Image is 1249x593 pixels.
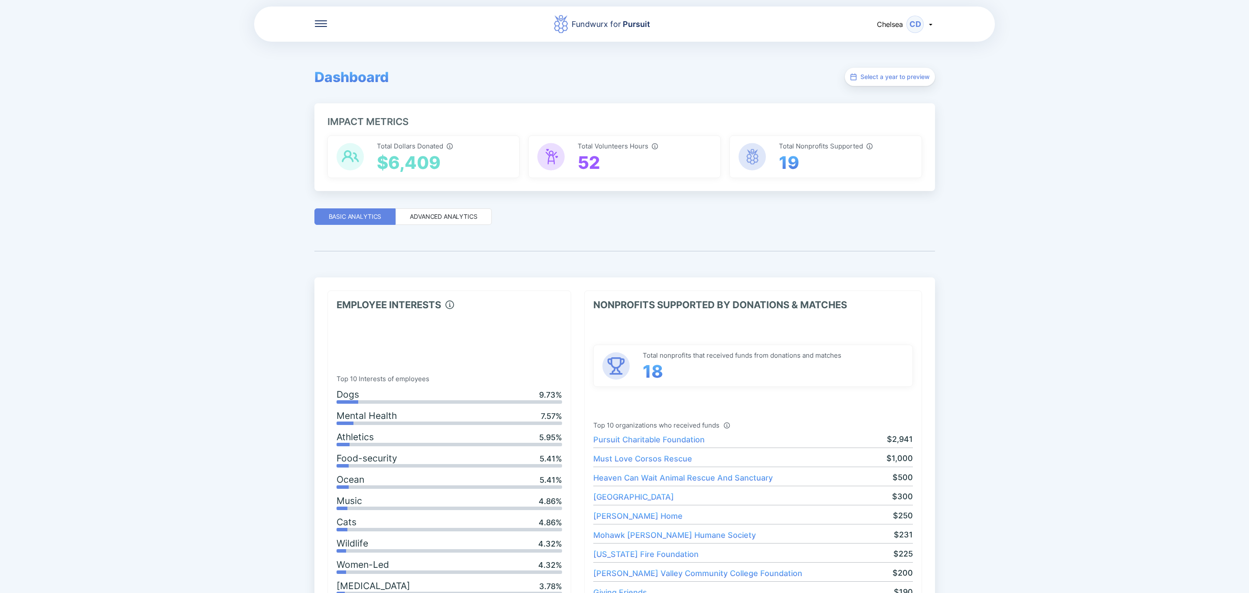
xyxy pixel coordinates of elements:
[539,433,562,442] span: 5.95%
[337,410,397,422] span: Mental Health
[643,352,841,359] span: Total nonprofits that received funds from donations and matches
[578,152,600,173] div: 52
[779,142,873,150] span: Total Nonprofits Supported
[337,432,374,443] span: Athletics
[541,412,562,421] span: 7.57%
[539,582,562,591] span: 3.78%
[337,495,362,507] span: Music
[894,529,913,541] span: $ 231
[337,580,410,592] span: [MEDICAL_DATA]
[893,471,913,484] span: $ 500
[337,453,397,464] span: Food-security
[539,475,562,484] span: 5.41%
[593,454,692,463] span: Must Love Corsos Rescue
[337,538,368,549] span: Wildlife
[538,560,562,570] span: 4.32%
[893,548,913,560] span: $ 225
[539,497,562,506] span: 4.86%
[539,454,562,463] span: 5.41%
[845,68,935,86] button: Select a year to preview
[539,390,562,399] span: 9.73%
[593,300,913,310] span: Nonprofits supported By Donations & Matches
[593,435,705,444] span: Pursuit Charitable Foundation
[724,422,730,429] span: Data below shows the top 10 organizations who received the most funding from both employee donati...
[593,530,756,540] span: Mohawk [PERSON_NAME] Humane Society
[572,18,650,30] div: Fundwurx for
[314,69,389,86] span: Dashboard
[643,361,663,382] span: 18
[593,569,802,578] span: [PERSON_NAME] Valley Community College Foundation
[621,20,650,29] span: Pursuit
[906,16,924,33] div: CD
[860,72,930,81] span: Select a year to preview
[538,539,562,548] span: 4.32%
[314,103,935,191] div: IMPACT METRICS
[877,20,903,29] span: Chelsea
[337,517,356,528] span: Cats
[593,492,674,501] span: [GEOGRAPHIC_DATA]
[329,212,382,221] div: Basic Analytics
[337,300,562,310] span: Employee Interests
[593,422,730,429] span: Top 10 organizations who received funds
[779,152,799,173] span: 19
[445,300,454,309] span: Aggregated top interests from staff who have added categories to their personal profile
[578,142,658,150] span: Total Volunteers Hours
[593,550,699,559] span: [US_STATE] Fire Foundation
[887,433,913,445] span: $ 2,941
[539,518,562,527] span: 4.86%
[337,474,364,485] span: Ocean
[863,142,873,150] span: The number of unique nonprofits the company/employees have supported from giving & volunteering (...
[886,452,913,465] span: $ 1,000
[893,510,913,522] span: $ 250
[648,142,658,150] span: A grand total of the accumulated hours employees volunteered for based on the number of employees...
[443,142,453,150] span: A grand total of the dollars donated by employees and matched by the company for both on & off pl...
[893,567,913,579] span: $ 200
[377,142,453,150] span: Total Dollars Donated
[593,511,683,521] span: [PERSON_NAME] Home
[337,375,429,382] span: Top 10 Interests of employees
[337,559,389,570] span: Women-Led
[410,212,477,221] div: Advanced Analytics
[377,152,441,173] div: $6,409
[337,389,359,400] span: Dogs
[892,491,913,503] span: $ 300
[593,473,773,482] span: Heaven Can Wait Animal Rescue And Sanctuary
